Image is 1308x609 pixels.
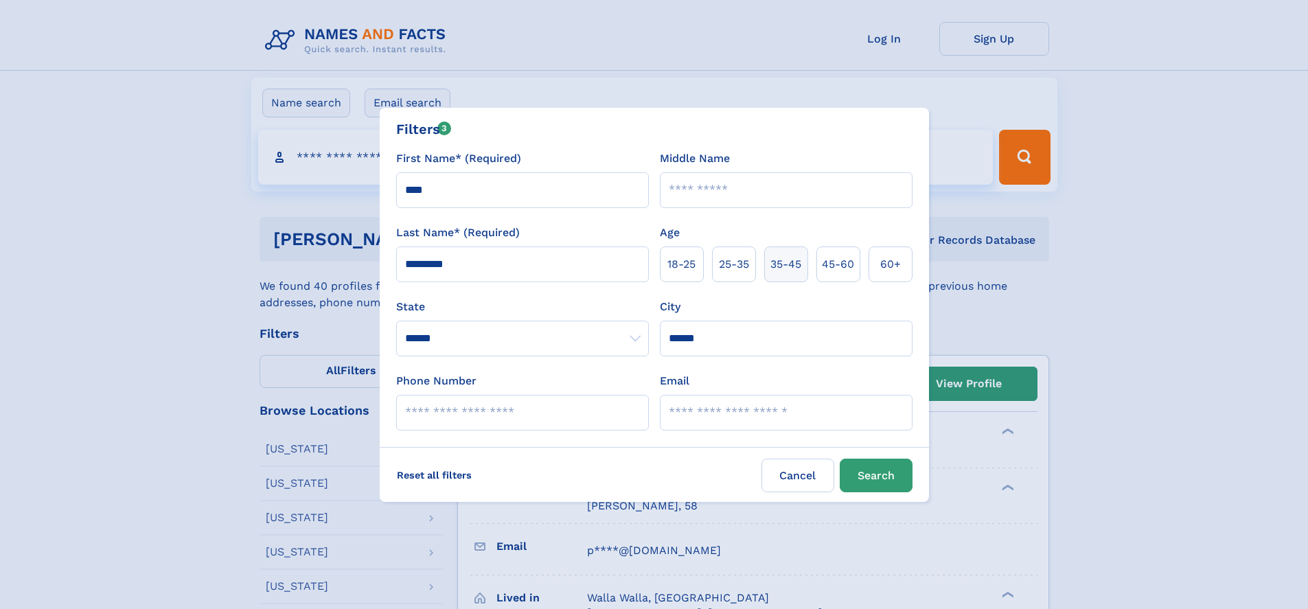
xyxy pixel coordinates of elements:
[667,256,696,273] span: 18‑25
[396,225,520,241] label: Last Name* (Required)
[660,299,680,315] label: City
[719,256,749,273] span: 25‑35
[660,373,689,389] label: Email
[396,299,649,315] label: State
[880,256,901,273] span: 60+
[770,256,801,273] span: 35‑45
[822,256,854,273] span: 45‑60
[660,150,730,167] label: Middle Name
[396,119,452,139] div: Filters
[396,373,477,389] label: Phone Number
[396,150,521,167] label: First Name* (Required)
[388,459,481,492] label: Reset all filters
[761,459,834,492] label: Cancel
[840,459,913,492] button: Search
[660,225,680,241] label: Age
